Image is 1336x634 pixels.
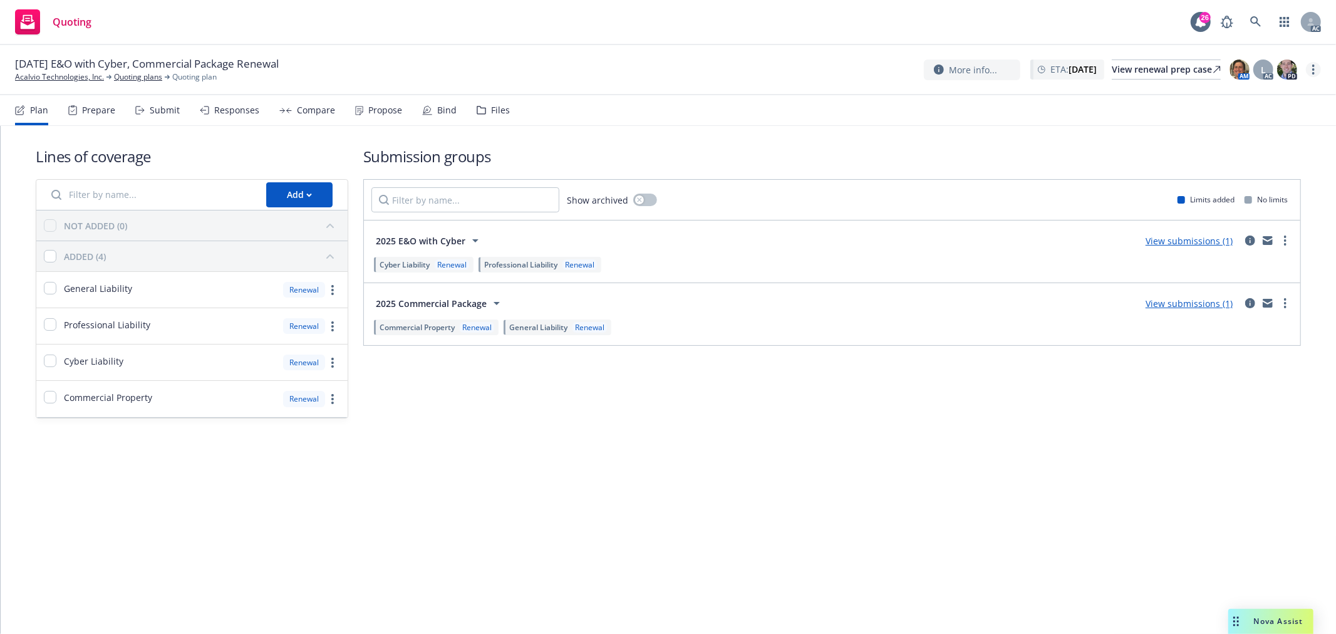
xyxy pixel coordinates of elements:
a: circleInformation [1243,233,1258,248]
a: more [1278,233,1293,248]
span: Quoting plan [172,71,217,83]
a: Quoting [10,4,96,39]
button: More info... [924,60,1020,80]
a: Quoting plans [114,71,162,83]
span: Nova Assist [1254,616,1303,626]
div: Renewal [283,318,325,334]
span: Show archived [567,194,628,207]
div: Bind [437,105,457,115]
a: Acalvio Technologies, Inc. [15,71,104,83]
div: Renewal [460,322,494,333]
button: NOT ADDED (0) [64,216,340,236]
div: Renewal [435,259,469,270]
span: ETA : [1050,63,1097,76]
div: Renewal [283,355,325,370]
span: Commercial Property [380,322,455,333]
a: View renewal prep case [1112,60,1221,80]
span: Commercial Property [64,391,152,404]
div: Propose [368,105,402,115]
div: Renewal [562,259,597,270]
a: View submissions (1) [1146,235,1233,247]
a: more [325,355,340,370]
img: photo [1277,60,1297,80]
span: Professional Liability [64,318,150,331]
img: photo [1230,60,1250,80]
span: Cyber Liability [380,259,430,270]
div: Renewal [283,391,325,407]
div: No limits [1245,194,1288,205]
div: Compare [297,105,335,115]
input: Filter by name... [44,182,259,207]
div: NOT ADDED (0) [64,219,127,232]
h1: Lines of coverage [36,146,348,167]
div: Submit [150,105,180,115]
button: 2025 Commercial Package [371,291,509,316]
div: Renewal [572,322,607,333]
div: Drag to move [1228,609,1244,634]
a: View submissions (1) [1146,298,1233,309]
span: [DATE] E&O with Cyber, Commercial Package Renewal [15,56,279,71]
button: Nova Assist [1228,609,1313,634]
div: ADDED (4) [64,250,106,263]
input: Filter by name... [371,187,559,212]
button: ADDED (4) [64,246,340,266]
span: Professional Liability [484,259,557,270]
span: General Liability [509,322,567,333]
span: General Liability [64,282,132,295]
a: Search [1243,9,1268,34]
div: Prepare [82,105,115,115]
a: mail [1260,233,1275,248]
strong: [DATE] [1069,63,1097,75]
span: 2025 Commercial Package [376,297,487,310]
a: circleInformation [1243,296,1258,311]
div: Limits added [1178,194,1235,205]
div: Files [491,105,510,115]
span: Cyber Liability [64,355,123,368]
div: 26 [1199,12,1211,23]
span: L [1261,63,1266,76]
button: 2025 E&O with Cyber [371,228,487,253]
a: mail [1260,296,1275,311]
div: View renewal prep case [1112,60,1221,79]
a: more [325,319,340,334]
a: more [1278,296,1293,311]
a: Switch app [1272,9,1297,34]
a: Report a Bug [1214,9,1240,34]
span: More info... [949,63,997,76]
span: Quoting [53,17,91,27]
a: more [325,392,340,407]
div: Plan [30,105,48,115]
h1: Submission groups [363,146,1301,167]
a: more [325,283,340,298]
div: Responses [214,105,259,115]
div: Renewal [283,282,325,298]
div: Add [287,183,312,207]
span: 2025 E&O with Cyber [376,234,465,247]
button: Add [266,182,333,207]
a: more [1306,62,1321,77]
